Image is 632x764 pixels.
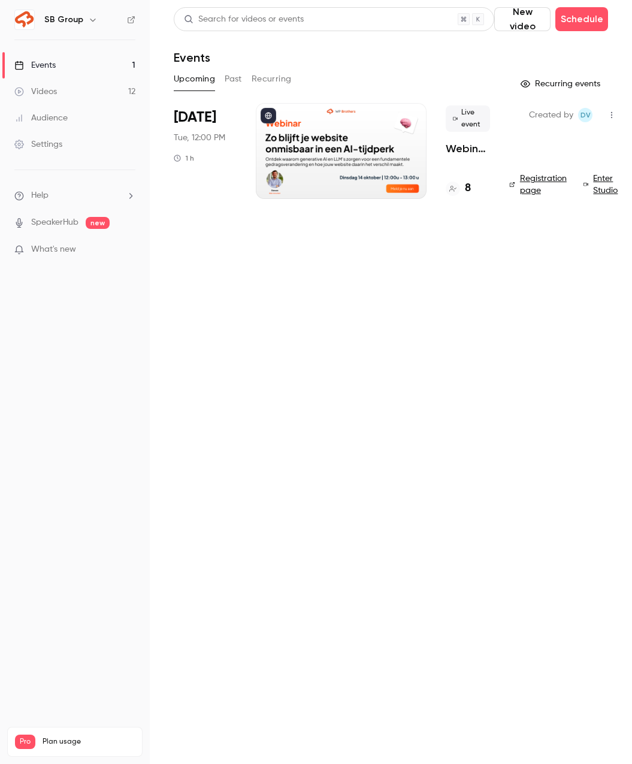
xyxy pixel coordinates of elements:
[31,216,78,229] a: SpeakerHub
[14,189,135,202] li: help-dropdown-opener
[14,112,68,124] div: Audience
[446,105,490,132] span: Live event
[184,13,304,26] div: Search for videos or events
[555,7,608,31] button: Schedule
[515,74,608,93] button: Recurring events
[174,70,215,89] button: Upcoming
[15,735,35,749] span: Pro
[446,180,471,197] a: 8
[174,103,237,199] div: Oct 14 Tue, 12:00 PM (Europe/Amsterdam)
[578,108,592,122] span: Dante van der heijden
[225,70,242,89] button: Past
[465,180,471,197] h4: 8
[529,108,573,122] span: Created by
[31,243,76,256] span: What's new
[494,7,551,31] button: New video
[174,153,194,163] div: 1 h
[14,59,56,71] div: Events
[86,217,110,229] span: new
[31,189,49,202] span: Help
[14,86,57,98] div: Videos
[446,141,490,156] a: Webinar: zo blijft je website onmisbaar in een AI-tijdperk
[43,737,135,747] span: Plan usage
[174,132,225,144] span: Tue, 12:00 PM
[509,173,569,197] a: Registration page
[580,108,591,122] span: Dv
[174,50,210,65] h1: Events
[252,70,292,89] button: Recurring
[44,14,83,26] h6: SB Group
[15,10,34,29] img: SB Group
[14,138,62,150] div: Settings
[583,173,621,197] a: Enter Studio
[121,244,135,255] iframe: Noticeable Trigger
[174,108,216,127] span: [DATE]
